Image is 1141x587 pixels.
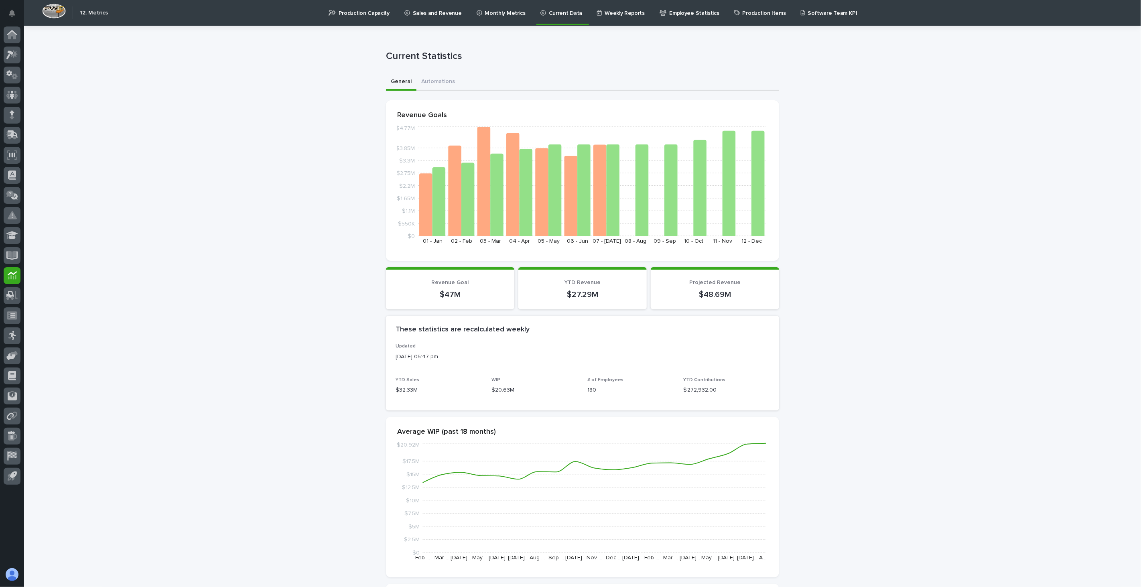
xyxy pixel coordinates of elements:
[625,238,647,244] text: 08 - Aug
[397,111,768,120] p: Revenue Goals
[548,555,564,561] text: Sep …
[451,555,471,561] text: [DATE]…
[660,289,769,300] p: $48.69M
[402,485,420,490] tspan: $12.5M
[396,171,415,176] tspan: $2.75M
[565,555,586,561] text: [DATE]…
[404,511,420,516] tspan: $7.5M
[423,238,443,244] text: 01 - Jan
[759,555,766,561] text: A…
[491,386,578,394] p: $20.63M
[623,555,643,561] text: [DATE]…
[404,537,420,542] tspan: $2.5M
[396,378,419,382] span: YTD Sales
[4,566,20,583] button: users-avatar
[683,386,769,394] p: $ 272,932.00
[737,555,757,561] text: [DATE]…
[4,5,20,22] button: Notifications
[406,472,420,477] tspan: $15M
[402,208,415,214] tspan: $1.1M
[396,353,769,361] p: [DATE] 05:47 pm
[508,555,528,561] text: [DATE]…
[397,442,420,448] tspan: $20.92M
[587,378,623,382] span: # of Employees
[683,378,725,382] span: YTD Contributions
[718,555,738,561] text: [DATE]…
[567,238,588,244] text: 06 - Jun
[386,51,776,62] p: Current Statistics
[689,280,741,285] span: Projected Revenue
[587,555,602,561] text: Nov …
[412,550,420,556] tspan: $0
[684,238,703,244] text: 10 - Oct
[587,386,674,394] p: 180
[432,280,469,285] span: Revenue Goal
[42,4,66,18] img: Workspace Logo
[396,344,416,349] span: Updated
[397,428,768,437] p: Average WIP (past 18 months)
[701,555,717,561] text: May …
[654,238,676,244] text: 09 - Sep
[80,10,108,16] h2: 12. Metrics
[416,74,460,91] button: Automations
[399,183,415,189] tspan: $2.2M
[593,238,621,244] text: 07 - [DATE]
[741,238,762,244] text: 12 - Dec
[408,524,420,530] tspan: $5M
[398,221,415,226] tspan: $550K
[396,325,530,334] h2: These statistics are recalculated weekly
[564,280,601,285] span: YTD Revenue
[10,10,20,22] div: Notifications
[451,238,472,244] text: 02 - Feb
[680,555,700,561] text: [DATE]…
[386,74,416,91] button: General
[606,555,621,561] text: Dec …
[399,158,415,164] tspan: $3.3M
[396,145,415,151] tspan: $3.85M
[434,555,449,561] text: Mar …
[509,238,530,244] text: 04 - Apr
[713,238,733,244] text: 11 - Nov
[406,498,420,504] tspan: $10M
[472,555,488,561] text: May …
[664,555,678,561] text: Mar …
[396,126,415,131] tspan: $4.77M
[530,555,545,561] text: Aug …
[491,378,500,382] span: WIP
[489,555,510,561] text: [DATE]…
[396,289,505,300] p: $47M
[396,386,482,394] p: $32.33M
[408,234,415,239] tspan: $0
[415,555,430,561] text: Feb …
[480,238,501,244] text: 03 - Mar
[402,459,420,464] tspan: $17.5M
[538,238,560,244] text: 05 - May
[644,555,659,561] text: Feb …
[397,196,415,201] tspan: $1.65M
[528,289,637,300] p: $27.29M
